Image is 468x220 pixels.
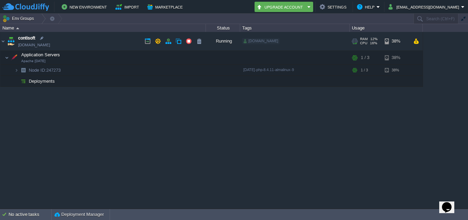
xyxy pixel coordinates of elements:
div: [DOMAIN_NAME] [242,38,280,44]
iframe: chat widget [439,193,461,213]
a: Node ID:247273 [28,67,62,73]
a: [DOMAIN_NAME] [18,42,50,48]
span: Node ID: [29,68,46,73]
img: AMDAwAAAACH5BAEAAAAALAAAAAABAAEAAAICRAEAOw== [19,65,28,76]
button: Marketplace [147,3,185,11]
a: Deployments [28,78,56,84]
div: Tags [241,24,349,32]
img: AMDAwAAAACH5BAEAAAAALAAAAAABAAEAAAICRAEAOw== [6,32,16,50]
img: AMDAwAAAACH5BAEAAAAALAAAAAABAAEAAAICRAEAOw== [14,65,19,76]
img: AMDAwAAAACH5BAEAAAAALAAAAAABAAEAAAICRAEAOw== [14,76,19,86]
div: Running [206,32,240,50]
span: [DATE]-php-8.4.11-almalinux-9 [243,68,294,72]
div: 1 / 3 [361,51,369,65]
a: Application ServersApache [DATE] [21,52,61,57]
span: CPU [360,41,367,45]
div: Status [206,24,240,32]
img: CloudJiffy [2,3,49,11]
div: Name [1,24,206,32]
button: Settings [320,3,348,11]
button: Deployment Manager [54,211,104,218]
img: AMDAwAAAACH5BAEAAAAALAAAAAABAAEAAAICRAEAOw== [0,32,6,50]
button: Upgrade Account [257,3,305,11]
span: RAM [360,37,368,41]
button: Env Groups [2,14,36,23]
span: Application Servers [21,52,61,58]
img: AMDAwAAAACH5BAEAAAAALAAAAAABAAEAAAICRAEAOw== [5,51,9,65]
button: Help [357,3,377,11]
img: AMDAwAAAACH5BAEAAAAALAAAAAABAAEAAAICRAEAOw== [19,76,28,86]
span: 16% [370,41,377,45]
button: New Environment [62,3,109,11]
span: 247273 [28,67,62,73]
span: Apache [DATE] [21,59,46,63]
a: contisoft [18,35,35,42]
span: 12% [370,37,378,41]
button: Import [115,3,141,11]
div: Usage [350,24,422,32]
div: 1 / 3 [361,65,368,76]
img: AMDAwAAAACH5BAEAAAAALAAAAAABAAEAAAICRAEAOw== [9,51,19,65]
div: 38% [385,65,407,76]
div: 38% [385,51,407,65]
div: 38% [385,32,407,50]
img: AMDAwAAAACH5BAEAAAAALAAAAAABAAEAAAICRAEAOw== [16,27,19,29]
div: No active tasks [9,209,51,220]
button: [EMAIL_ADDRESS][DOMAIN_NAME] [389,3,461,11]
